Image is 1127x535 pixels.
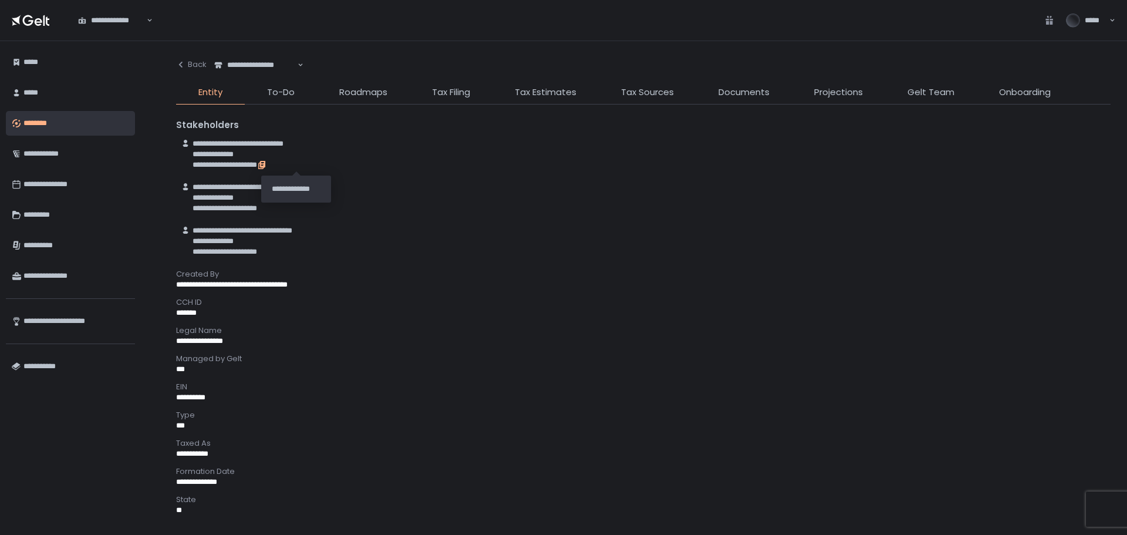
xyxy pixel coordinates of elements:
[176,494,1111,505] div: State
[432,86,470,99] span: Tax Filing
[907,86,954,99] span: Gelt Team
[515,86,576,99] span: Tax Estimates
[198,86,222,99] span: Entity
[621,86,674,99] span: Tax Sources
[145,15,146,26] input: Search for option
[176,53,207,76] button: Back
[176,410,1111,420] div: Type
[176,325,1111,336] div: Legal Name
[718,86,770,99] span: Documents
[999,86,1051,99] span: Onboarding
[176,119,1111,132] div: Stakeholders
[176,382,1111,392] div: EIN
[267,86,295,99] span: To-Do
[339,86,387,99] span: Roadmaps
[176,59,207,70] div: Back
[176,438,1111,449] div: Taxed As
[176,523,1111,533] div: Entity Activity
[176,354,1111,364] div: Managed by Gelt
[176,269,1111,280] div: Created By
[814,86,863,99] span: Projections
[207,53,303,78] div: Search for option
[70,8,153,33] div: Search for option
[176,466,1111,477] div: Formation Date
[176,297,1111,308] div: CCH ID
